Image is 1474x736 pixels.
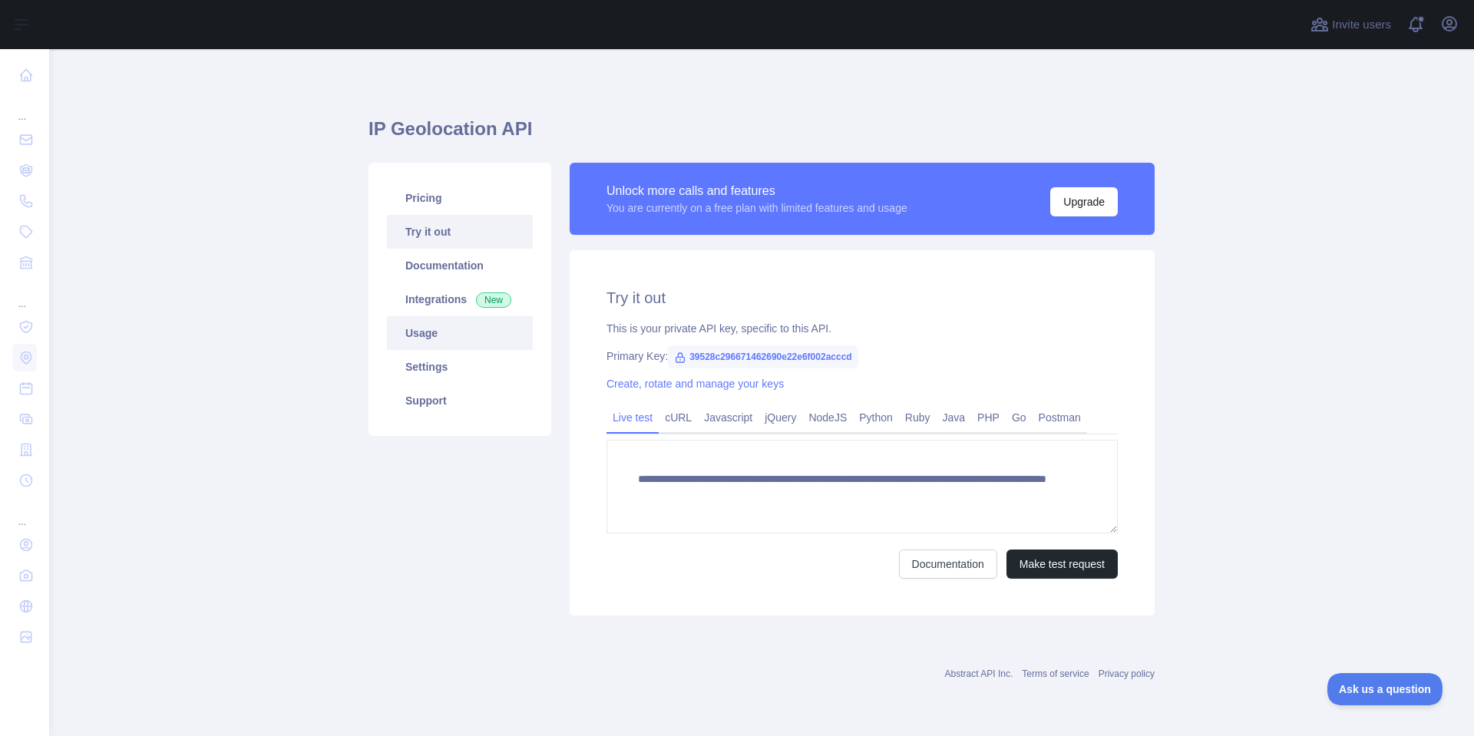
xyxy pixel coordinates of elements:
a: cURL [659,405,698,430]
div: You are currently on a free plan with limited features and usage [606,200,907,216]
a: Python [853,405,899,430]
a: Create, rotate and manage your keys [606,378,784,390]
button: Make test request [1006,550,1118,579]
a: Javascript [698,405,758,430]
div: Unlock more calls and features [606,182,907,200]
a: Pricing [387,181,533,215]
iframe: Toggle Customer Support [1327,673,1443,705]
a: NodeJS [802,405,853,430]
a: jQuery [758,405,802,430]
a: Abstract API Inc. [945,668,1013,679]
a: Documentation [387,249,533,282]
a: Integrations New [387,282,533,316]
a: Java [937,405,972,430]
div: ... [12,497,37,528]
button: Upgrade [1050,187,1118,216]
div: ... [12,92,37,123]
a: PHP [971,405,1006,430]
div: ... [12,279,37,310]
a: Try it out [387,215,533,249]
a: Live test [606,405,659,430]
a: Privacy policy [1099,668,1155,679]
a: Settings [387,350,533,384]
a: Go [1006,405,1033,430]
a: Support [387,384,533,418]
a: Terms of service [1022,668,1089,679]
h2: Try it out [606,287,1118,309]
a: Ruby [899,405,937,430]
span: 39528c296671462690e22e6f002acccd [668,345,858,368]
button: Invite users [1307,12,1394,37]
h1: IP Geolocation API [368,117,1155,153]
a: Documentation [899,550,997,579]
div: This is your private API key, specific to this API. [606,321,1118,336]
a: Postman [1033,405,1087,430]
span: New [476,292,511,308]
span: Invite users [1332,16,1391,34]
div: Primary Key: [606,348,1118,364]
a: Usage [387,316,533,350]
